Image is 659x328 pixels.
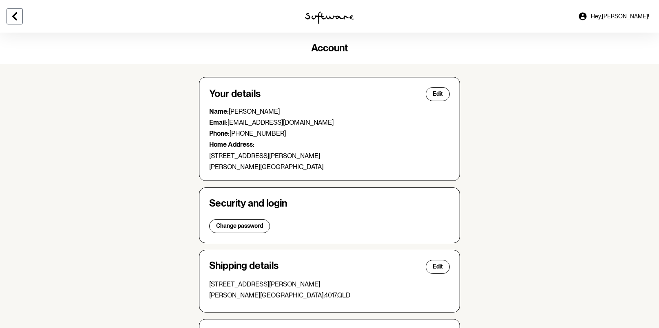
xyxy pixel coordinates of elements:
strong: Phone: [209,130,230,137]
p: [PERSON_NAME] [209,108,450,115]
span: Change password [216,222,263,229]
button: Change password [209,219,270,233]
h4: Your details [209,88,261,100]
p: [STREET_ADDRESS][PERSON_NAME] [209,280,450,288]
p: [STREET_ADDRESS][PERSON_NAME] [209,152,450,160]
strong: Home Address: [209,141,254,148]
img: software logo [305,11,354,24]
button: Edit [426,260,450,274]
button: Edit [426,87,450,101]
h4: Security and login [209,198,450,209]
span: Hey, [PERSON_NAME] ! [591,13,649,20]
strong: Name: [209,108,229,115]
p: [PERSON_NAME][GEOGRAPHIC_DATA] [209,163,450,171]
a: Hey,[PERSON_NAME]! [573,7,654,26]
span: Edit [433,263,443,270]
p: [EMAIL_ADDRESS][DOMAIN_NAME] [209,119,450,126]
strong: Email: [209,119,228,126]
p: [PHONE_NUMBER] [209,130,450,137]
span: Edit [433,90,443,97]
h4: Shipping details [209,260,279,274]
p: [PERSON_NAME][GEOGRAPHIC_DATA] , 4017 , QLD [209,291,450,299]
span: Account [311,42,348,54]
